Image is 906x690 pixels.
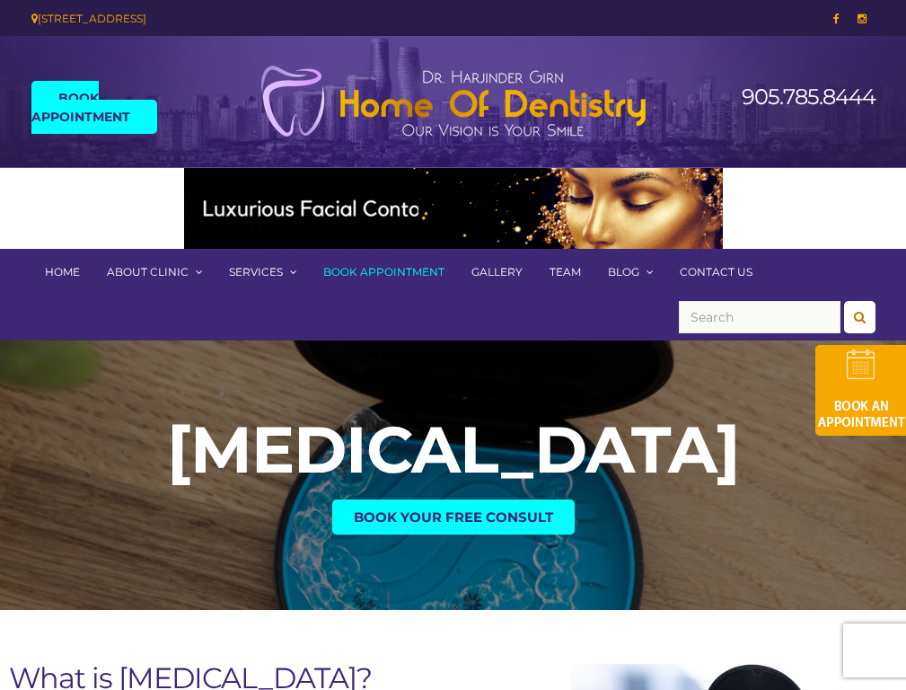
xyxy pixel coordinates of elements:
a: Blog [594,249,666,296]
a: Book Appointment [310,249,458,296]
a: Book Your Free Consult [332,500,575,535]
a: Gallery [458,249,536,296]
img: Medspa-Banner-Virtual-Consultation-2-1.gif [184,168,723,249]
div: [STREET_ADDRESS] [31,9,440,28]
a: About Clinic [93,249,216,296]
h2: [MEDICAL_DATA] [9,417,897,482]
a: Services [216,249,310,296]
img: Home of Dentistry [251,65,655,138]
span: Book Your Free Consult [354,510,553,524]
a: 905.785.8444 [742,84,875,110]
img: book-an-appointment-hod-gld.png [815,345,906,436]
a: Home [31,249,93,296]
input: Search [679,301,840,333]
a: Contact Us [666,249,766,296]
a: Book Appointment [31,81,157,134]
a: Team [536,249,594,296]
